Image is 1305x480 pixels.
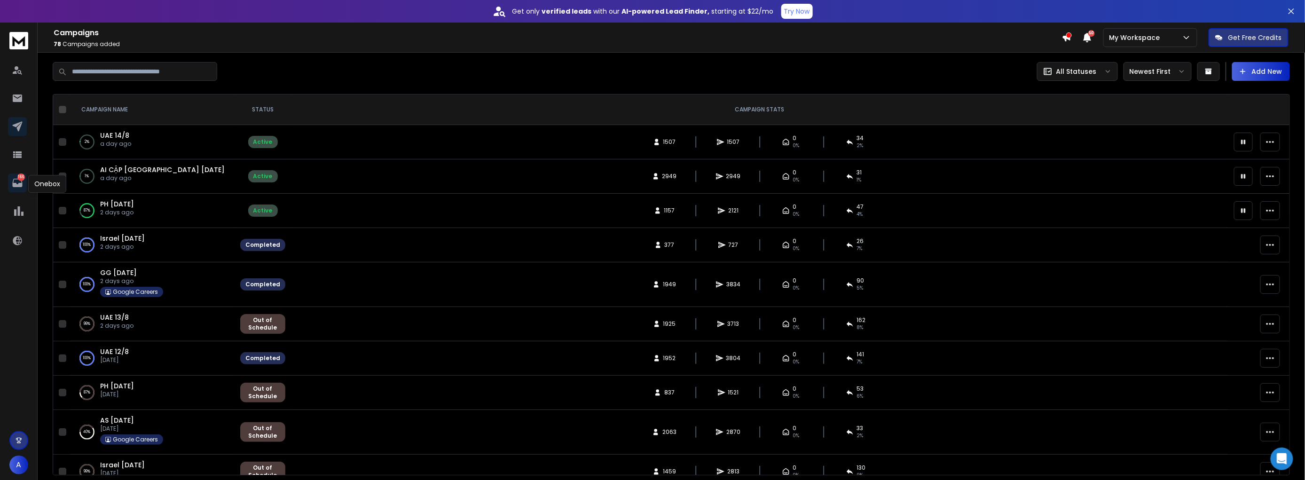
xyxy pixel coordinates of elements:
[793,203,796,211] span: 0
[857,237,864,245] span: 26
[1271,448,1293,470] div: Open Intercom Messenger
[793,472,799,479] span: 0%
[70,125,235,159] td: 2%UAE 14/8a day ago
[728,389,739,396] span: 1521
[100,391,134,398] p: [DATE]
[793,393,799,400] span: 0%
[664,207,675,214] span: 1157
[512,7,774,16] p: Get only with our starting at $22/mo
[784,7,810,16] p: Try Now
[793,169,796,176] span: 0
[663,320,676,328] span: 1925
[542,7,592,16] strong: verified leads
[100,313,129,322] a: UAE 13/8
[727,138,740,146] span: 1507
[100,356,129,364] p: [DATE]
[253,207,273,214] div: Active
[100,243,145,251] p: 2 days ago
[728,320,739,328] span: 3713
[728,207,739,214] span: 2121
[663,281,676,288] span: 1949
[70,194,235,228] td: 87%PH [DATE]2 days ago
[857,472,863,479] span: 9 %
[857,245,862,252] span: 7 %
[253,138,273,146] div: Active
[100,199,134,209] a: PH [DATE]
[1088,30,1095,37] span: 50
[84,319,90,329] p: 99 %
[54,27,1062,39] h1: Campaigns
[100,268,137,277] a: GG [DATE]
[793,351,796,358] span: 0
[1209,28,1289,47] button: Get Free Credits
[857,134,864,142] span: 34
[84,206,90,215] p: 87 %
[8,173,27,192] a: 166
[793,284,799,292] span: 0%
[793,324,799,331] span: 0%
[84,427,91,437] p: 40 %
[857,203,864,211] span: 47
[113,288,158,296] p: Google Careers
[726,428,740,436] span: 2870
[857,464,865,472] span: 130
[70,410,235,455] td: 40%AS [DATE][DATE]Google Careers
[100,470,145,477] p: [DATE]
[245,241,280,249] div: Completed
[857,432,863,440] span: 2 %
[245,354,280,362] div: Completed
[100,416,134,425] a: AS [DATE]
[54,40,1062,48] p: Campaigns added
[100,234,145,243] a: Israel [DATE]
[793,425,796,432] span: 0
[729,241,739,249] span: 727
[28,175,66,193] div: Onebox
[70,94,235,125] th: CAMPAIGN NAME
[100,347,129,356] a: UAE 12/8
[100,381,134,391] a: PH [DATE]
[663,138,676,146] span: 1507
[83,280,91,289] p: 100 %
[793,142,799,150] span: 0%
[83,354,91,363] p: 100 %
[70,341,235,376] td: 100%UAE 12/8[DATE]
[857,425,863,432] span: 33
[793,211,799,218] span: 0%
[100,131,129,140] span: UAE 14/8
[84,467,90,476] p: 99 %
[664,389,675,396] span: 837
[100,460,145,470] a: Israel [DATE]
[793,176,799,184] span: 0%
[100,277,163,285] p: 2 days ago
[793,134,796,142] span: 0
[857,324,863,331] span: 8 %
[17,173,25,181] p: 166
[857,211,863,218] span: 4 %
[9,456,28,474] button: A
[100,165,225,174] a: AI CẬP [GEOGRAPHIC_DATA] [DATE]
[100,140,131,148] p: a day ago
[857,169,862,176] span: 31
[113,436,158,443] p: Google Careers
[726,173,741,180] span: 2949
[70,159,235,194] td: 1%AI CẬP [GEOGRAPHIC_DATA] [DATE]a day ago
[54,40,61,48] span: 78
[857,316,865,324] span: 162
[1056,67,1097,76] p: All Statuses
[857,277,864,284] span: 90
[726,281,740,288] span: 3834
[70,262,235,307] td: 100%GG [DATE]2 days agoGoogle Careers
[793,385,796,393] span: 0
[1232,62,1290,81] button: Add New
[857,385,864,393] span: 53
[726,354,741,362] span: 3804
[663,468,676,475] span: 1459
[83,240,91,250] p: 100 %
[793,316,796,324] span: 0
